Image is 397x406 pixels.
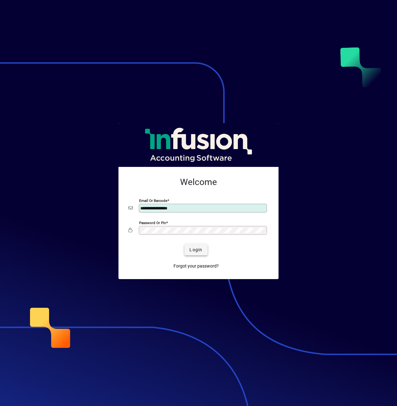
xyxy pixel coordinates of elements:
[139,198,167,203] mat-label: Email or Barcode
[189,247,202,253] span: Login
[173,263,219,269] span: Forgot your password?
[139,221,166,225] mat-label: Password or Pin
[171,260,221,272] a: Forgot your password?
[128,177,269,188] h2: Welcome
[184,244,207,255] button: Login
